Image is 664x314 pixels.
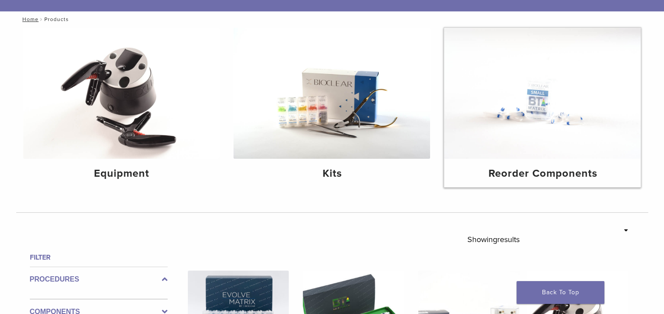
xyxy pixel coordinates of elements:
[444,28,641,159] img: Reorder Components
[23,28,220,187] a: Equipment
[517,281,604,304] a: Back To Top
[233,28,430,159] img: Kits
[240,166,423,182] h4: Kits
[16,11,648,27] nav: Products
[444,28,641,187] a: Reorder Components
[30,166,213,182] h4: Equipment
[30,274,168,285] label: Procedures
[451,166,634,182] h4: Reorder Components
[233,28,430,187] a: Kits
[23,28,220,159] img: Equipment
[39,17,44,21] span: /
[467,230,520,249] p: Showing results
[30,252,168,263] h4: Filter
[20,16,39,22] a: Home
